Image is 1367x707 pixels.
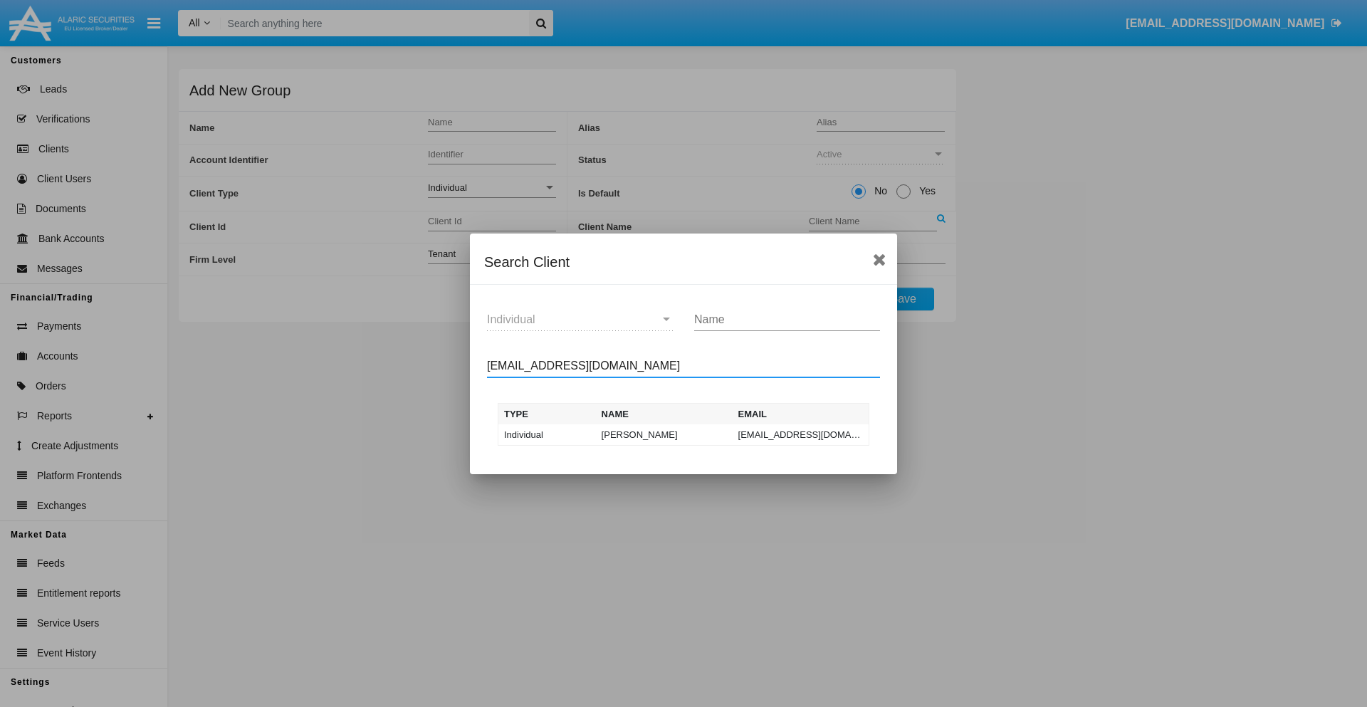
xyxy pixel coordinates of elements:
th: Email [733,403,869,424]
div: Search Client [484,251,883,273]
td: [PERSON_NAME] [596,424,733,446]
td: Individual [498,424,596,446]
th: Name [596,403,733,424]
td: [EMAIL_ADDRESS][DOMAIN_NAME] [733,424,869,446]
span: Individual [487,313,535,325]
th: Type [498,403,596,424]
